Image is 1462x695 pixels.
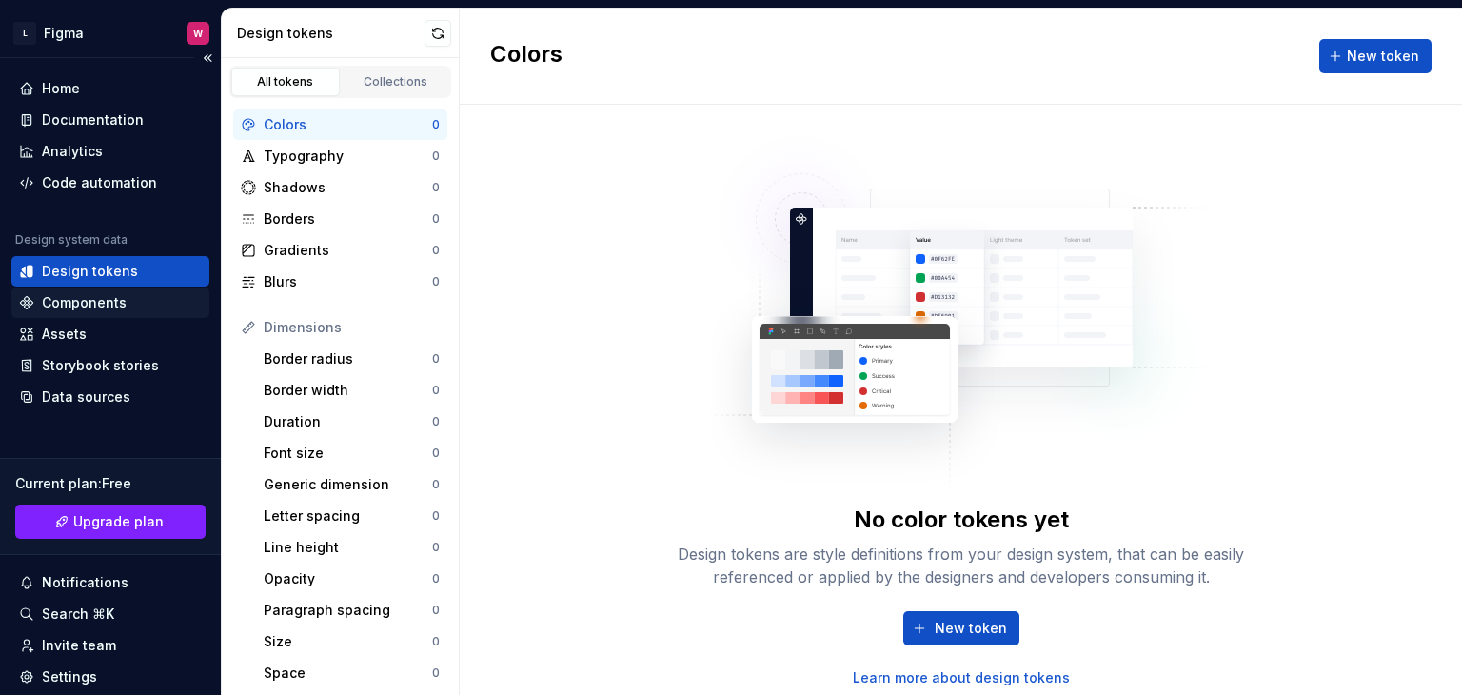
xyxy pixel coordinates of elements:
a: Upgrade plan [15,505,206,539]
div: Code automation [42,173,157,192]
a: Documentation [11,105,209,135]
div: 0 [432,508,440,524]
a: Shadows0 [233,172,447,203]
a: Generic dimension0 [256,469,447,500]
div: Figma [44,24,84,43]
div: 0 [432,414,440,429]
div: Letter spacing [264,506,432,526]
div: Font size [264,444,432,463]
div: Border width [264,381,432,400]
a: Colors0 [233,109,447,140]
div: 0 [432,603,440,618]
div: 0 [432,211,440,227]
a: Gradients0 [233,235,447,266]
div: 0 [432,571,440,586]
a: Border width0 [256,375,447,406]
button: New token [903,611,1019,645]
div: Line height [264,538,432,557]
div: Components [42,293,127,312]
div: Borders [264,209,432,228]
div: Gradients [264,241,432,260]
a: Letter spacing0 [256,501,447,531]
div: Design tokens [42,262,138,281]
div: 0 [432,540,440,555]
div: Space [264,664,432,683]
div: Size [264,632,432,651]
div: 0 [432,180,440,195]
a: Blurs0 [233,267,447,297]
a: Invite team [11,630,209,661]
div: Settings [42,667,97,686]
span: New token [935,619,1007,638]
div: 0 [432,117,440,132]
a: Assets [11,319,209,349]
div: Home [42,79,80,98]
button: New token [1319,39,1432,73]
div: Documentation [42,110,144,129]
div: Border radius [264,349,432,368]
div: No color tokens yet [854,505,1069,535]
div: Generic dimension [264,475,432,494]
a: Font size0 [256,438,447,468]
div: Invite team [42,636,116,655]
button: Notifications [11,567,209,598]
a: Code automation [11,168,209,198]
button: Collapse sidebar [194,45,221,71]
a: Learn more about design tokens [853,668,1070,687]
a: Border radius0 [256,344,447,374]
div: Design tokens are style definitions from your design system, that can be easily referenced or app... [657,543,1266,588]
div: Current plan : Free [15,474,206,493]
button: Search ⌘K [11,599,209,629]
a: Data sources [11,382,209,412]
div: 0 [432,149,440,164]
div: Duration [264,412,432,431]
span: New token [1347,47,1419,66]
a: Borders0 [233,204,447,234]
div: Design system data [15,232,128,248]
button: LFigmaW [4,12,217,53]
a: Components [11,288,209,318]
div: Dimensions [264,318,440,337]
a: Settings [11,662,209,692]
div: Notifications [42,573,128,592]
div: 0 [432,634,440,649]
a: Storybook stories [11,350,209,381]
div: 0 [432,243,440,258]
a: Home [11,73,209,104]
div: 0 [432,274,440,289]
a: Analytics [11,136,209,167]
div: Design tokens [237,24,425,43]
div: 0 [432,383,440,398]
div: 0 [432,665,440,681]
a: Typography0 [233,141,447,171]
a: Design tokens [11,256,209,287]
div: Data sources [42,387,130,407]
div: Colors [264,115,432,134]
div: Search ⌘K [42,605,114,624]
a: Paragraph spacing0 [256,595,447,625]
div: 0 [432,446,440,461]
div: W [193,26,203,41]
div: L [13,22,36,45]
div: Opacity [264,569,432,588]
a: Opacity0 [256,564,447,594]
div: Collections [348,74,444,89]
a: Size0 [256,626,447,657]
div: Analytics [42,142,103,161]
a: Space0 [256,658,447,688]
div: 0 [432,351,440,367]
div: Shadows [264,178,432,197]
div: Typography [264,147,432,166]
h2: Colors [490,39,563,73]
div: All tokens [238,74,333,89]
span: Upgrade plan [73,512,164,531]
a: Line height0 [256,532,447,563]
a: Duration0 [256,407,447,437]
div: 0 [432,477,440,492]
div: Blurs [264,272,432,291]
div: Paragraph spacing [264,601,432,620]
div: Assets [42,325,87,344]
div: Storybook stories [42,356,159,375]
